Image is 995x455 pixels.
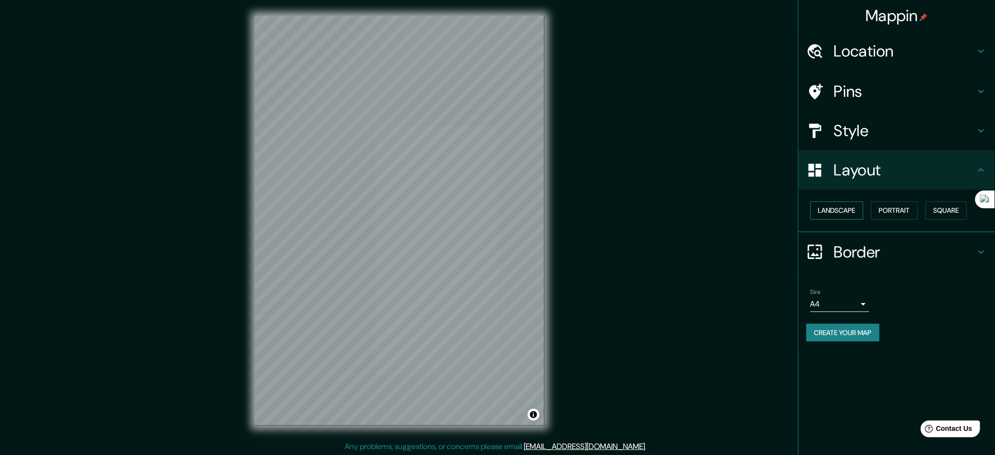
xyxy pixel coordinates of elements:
button: Square [926,201,967,220]
iframe: Help widget launcher [908,417,984,444]
h4: Border [834,242,975,262]
a: [EMAIL_ADDRESS][DOMAIN_NAME] [524,441,645,452]
h4: Layout [834,160,975,180]
label: Size [810,287,821,296]
div: Layout [799,150,995,190]
div: . [648,441,650,453]
button: Toggle attribution [528,409,539,421]
img: pin-icon.png [920,13,928,21]
button: Portrait [871,201,918,220]
h4: Mappin [866,6,928,26]
p: Any problems, suggestions, or concerns please email . [345,441,647,453]
div: Border [799,232,995,272]
div: A4 [810,296,869,312]
button: Create your map [807,324,880,342]
canvas: Map [255,16,544,426]
div: Style [799,111,995,150]
div: Pins [799,72,995,111]
div: . [647,441,648,453]
button: Landscape [810,201,863,220]
h4: Pins [834,82,975,101]
h4: Style [834,121,975,141]
div: Location [799,31,995,71]
h4: Location [834,41,975,61]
